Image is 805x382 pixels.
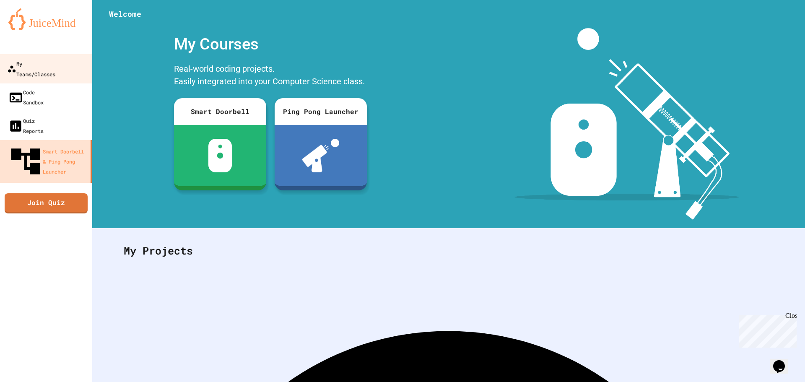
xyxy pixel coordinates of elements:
[170,60,371,92] div: Real-world coding projects. Easily integrated into your Computer Science class.
[8,8,84,30] img: logo-orange.svg
[170,28,371,60] div: My Courses
[514,28,739,220] img: banner-image-my-projects.png
[5,193,88,213] a: Join Quiz
[735,312,797,348] iframe: chat widget
[770,348,797,374] iframe: chat widget
[8,87,44,107] div: Code Sandbox
[174,98,266,125] div: Smart Doorbell
[8,116,44,136] div: Quiz Reports
[275,98,367,125] div: Ping Pong Launcher
[8,144,87,179] div: Smart Doorbell & Ping Pong Launcher
[302,139,340,172] img: ppl-with-ball.png
[115,234,782,267] div: My Projects
[3,3,58,53] div: Chat with us now!Close
[208,139,232,172] img: sdb-white.svg
[7,58,55,79] div: My Teams/Classes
